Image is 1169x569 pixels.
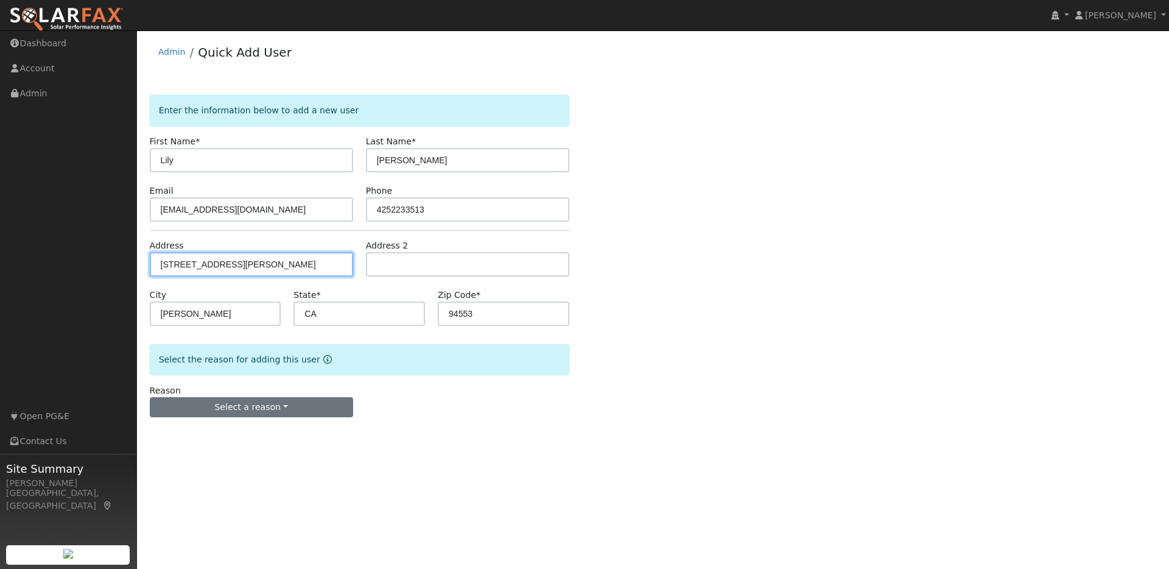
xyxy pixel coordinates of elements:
[412,136,416,146] span: Required
[102,501,113,511] a: Map
[317,290,321,300] span: Required
[476,290,480,300] span: Required
[195,136,200,146] span: Required
[293,289,320,302] label: State
[1085,10,1156,20] span: [PERSON_NAME]
[150,289,167,302] label: City
[366,135,416,148] label: Last Name
[150,344,569,375] div: Select the reason for adding this user
[438,289,480,302] label: Zip Code
[9,7,124,32] img: SolarFax
[6,461,130,477] span: Site Summary
[150,239,184,252] label: Address
[150,135,200,148] label: First Name
[6,487,130,512] div: [GEOGRAPHIC_DATA], [GEOGRAPHIC_DATA]
[150,397,353,418] button: Select a reason
[320,355,332,364] a: Reason for new user
[198,45,292,60] a: Quick Add User
[63,549,73,559] img: retrieve
[158,47,186,57] a: Admin
[150,384,181,397] label: Reason
[366,239,409,252] label: Address 2
[366,185,393,197] label: Phone
[6,477,130,490] div: [PERSON_NAME]
[150,95,569,126] div: Enter the information below to add a new user
[150,185,174,197] label: Email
